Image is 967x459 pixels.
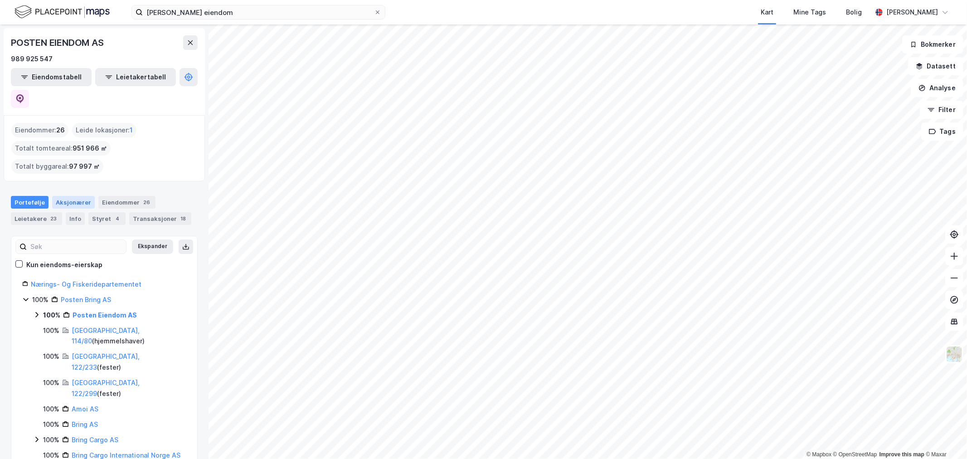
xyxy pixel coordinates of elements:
[52,196,95,209] div: Aksjonærer
[43,377,59,388] div: 100%
[11,123,68,137] div: Eiendommer :
[11,141,111,156] div: Totalt tomteareal :
[833,451,877,458] a: OpenStreetMap
[130,125,133,136] span: 1
[886,7,938,18] div: [PERSON_NAME]
[43,435,59,445] div: 100%
[72,451,180,459] a: Bring Cargo International Norge AS
[72,123,136,137] div: Leide lokasjoner :
[846,7,862,18] div: Bolig
[761,7,773,18] div: Kart
[793,7,826,18] div: Mine Tags
[73,311,137,319] a: Posten Eiendom AS
[72,327,140,345] a: [GEOGRAPHIC_DATA], 114/80
[129,212,191,225] div: Transaksjoner
[72,420,98,428] a: Bring AS
[179,214,188,223] div: 18
[880,451,924,458] a: Improve this map
[72,325,186,347] div: ( hjemmelshaver )
[902,35,963,54] button: Bokmerker
[946,346,963,363] img: Z
[11,196,49,209] div: Portefølje
[11,54,53,64] div: 989 925 547
[921,122,963,141] button: Tags
[43,351,59,362] div: 100%
[143,5,374,19] input: Søk på adresse, matrikkel, gårdeiere, leietakere eller personer
[72,351,186,373] div: ( fester )
[73,143,107,154] span: 951 966 ㎡
[31,280,141,288] a: Nærings- Og Fiskeridepartementet
[32,294,49,305] div: 100%
[15,4,110,20] img: logo.f888ab2527a4732fd821a326f86c7f29.svg
[11,35,106,50] div: POSTEN EIENDOM AS
[61,296,111,303] a: Posten Bring AS
[49,214,58,223] div: 23
[72,352,140,371] a: [GEOGRAPHIC_DATA], 122/233
[72,377,186,399] div: ( fester )
[11,212,62,225] div: Leietakere
[807,451,831,458] a: Mapbox
[98,196,155,209] div: Eiendommer
[11,159,103,174] div: Totalt byggareal :
[141,198,152,207] div: 26
[11,68,92,86] button: Eiendomstabell
[26,259,102,270] div: Kun eiendoms-eierskap
[43,310,60,321] div: 100%
[66,212,85,225] div: Info
[95,68,176,86] button: Leietakertabell
[56,125,65,136] span: 26
[72,436,118,444] a: Bring Cargo AS
[922,415,967,459] iframe: Chat Widget
[72,379,140,397] a: [GEOGRAPHIC_DATA], 122/299
[132,239,173,254] button: Ekspander
[43,404,59,415] div: 100%
[113,214,122,223] div: 4
[69,161,100,172] span: 97 997 ㎡
[911,79,963,97] button: Analyse
[72,405,98,413] a: Amoi AS
[27,240,126,254] input: Søk
[920,101,963,119] button: Filter
[908,57,963,75] button: Datasett
[43,325,59,336] div: 100%
[43,419,59,430] div: 100%
[88,212,126,225] div: Styret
